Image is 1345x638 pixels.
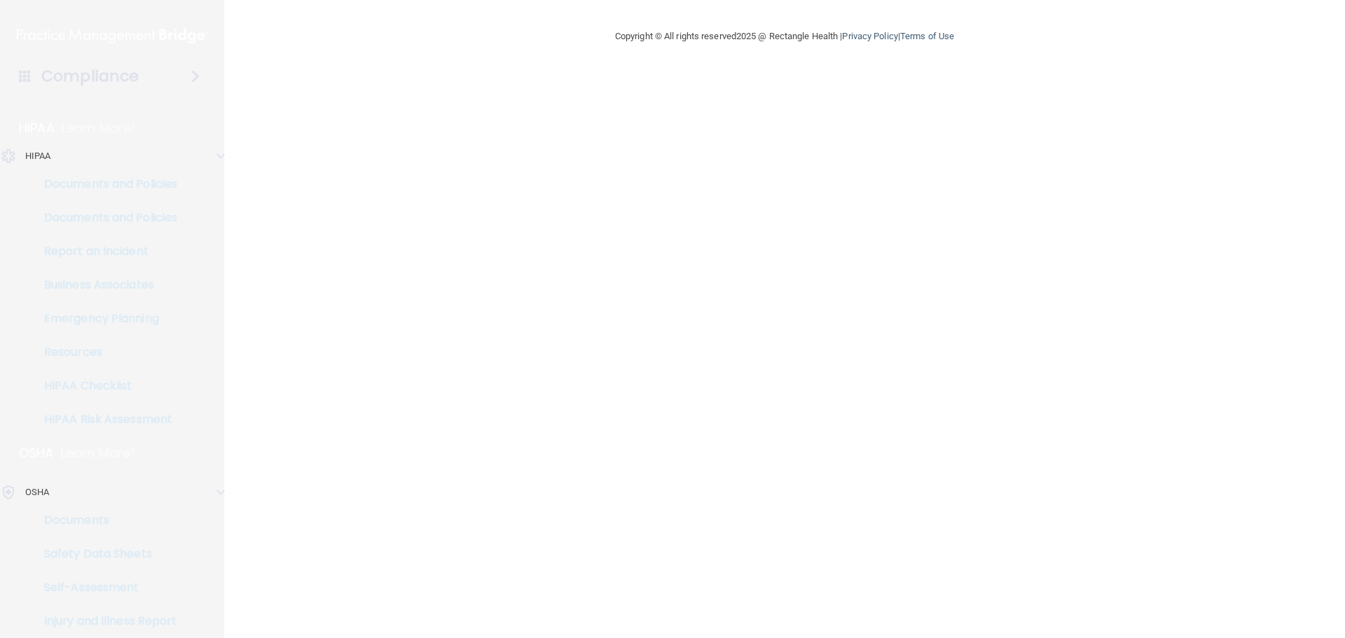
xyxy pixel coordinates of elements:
p: Report an Incident [9,244,200,258]
p: Business Associates [9,278,200,292]
img: PMB logo [17,22,207,50]
p: Emergency Planning [9,312,200,326]
h4: Compliance [41,67,139,86]
p: Resources [9,345,200,359]
div: Copyright © All rights reserved 2025 @ Rectangle Health | | [529,14,1040,59]
p: HIPAA [25,148,51,165]
p: OSHA [25,484,49,501]
p: Learn More! [62,120,136,137]
a: Privacy Policy [842,31,897,41]
p: Injury and Illness Report [9,614,200,628]
p: Documents [9,513,200,527]
p: HIPAA [19,120,55,137]
p: HIPAA Risk Assessment [9,412,200,427]
p: OSHA [19,445,54,462]
p: Documents and Policies [9,177,200,191]
p: HIPAA Checklist [9,379,200,393]
p: Self-Assessment [9,581,200,595]
p: Documents and Policies [9,211,200,225]
p: Safety Data Sheets [9,547,200,561]
a: Terms of Use [900,31,954,41]
p: Learn More! [61,445,135,462]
